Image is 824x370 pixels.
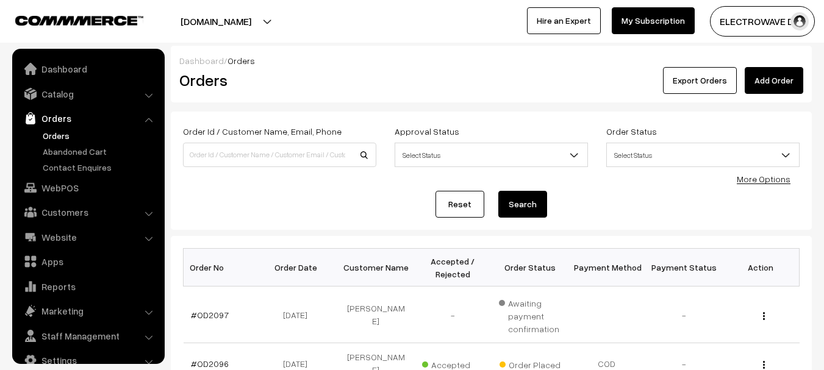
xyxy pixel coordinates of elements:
[15,251,160,272] a: Apps
[606,143,800,167] span: Select Status
[337,249,414,286] th: Customer Name
[179,55,224,66] a: Dashboard
[645,249,722,286] th: Payment Status
[763,361,765,369] img: Menu
[790,12,809,30] img: user
[527,7,601,34] a: Hire an Expert
[15,276,160,297] a: Reports
[337,286,414,343] td: [PERSON_NAME]
[435,191,484,218] a: Reset
[492,249,568,286] th: Order Status
[15,107,160,129] a: Orders
[183,125,342,138] label: Order Id / Customer Name, Email, Phone
[645,286,722,343] td: -
[607,144,799,166] span: Select Status
[568,249,645,286] th: Payment Method
[745,67,803,94] a: Add Order
[15,16,143,25] img: COMMMERCE
[183,143,376,167] input: Order Id / Customer Name / Customer Email / Customer Phone
[710,6,815,37] button: ELECTROWAVE DE…
[414,249,491,286] th: Accepted / Rejected
[15,177,160,199] a: WebPOS
[763,312,765,320] img: Menu
[395,144,587,166] span: Select Status
[15,12,122,27] a: COMMMERCE
[40,161,160,174] a: Contact Enquires
[663,67,737,94] button: Export Orders
[499,294,561,335] span: Awaiting payment confirmation
[260,249,337,286] th: Order Date
[191,310,229,320] a: #OD2097
[612,7,695,34] a: My Subscription
[179,71,375,90] h2: Orders
[722,249,799,286] th: Action
[191,358,229,369] a: #OD2096
[179,54,803,67] div: /
[395,125,459,138] label: Approval Status
[15,300,160,322] a: Marketing
[15,325,160,347] a: Staff Management
[15,58,160,80] a: Dashboard
[498,191,547,218] button: Search
[606,125,657,138] label: Order Status
[395,143,588,167] span: Select Status
[15,201,160,223] a: Customers
[15,226,160,248] a: Website
[40,129,160,142] a: Orders
[15,83,160,105] a: Catalog
[138,6,294,37] button: [DOMAIN_NAME]
[260,286,337,343] td: [DATE]
[227,55,255,66] span: Orders
[414,286,491,343] td: -
[184,249,260,286] th: Order No
[40,145,160,158] a: Abandoned Cart
[737,174,790,184] a: More Options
